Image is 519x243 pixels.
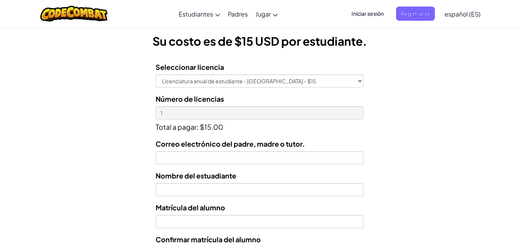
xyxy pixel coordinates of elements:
[156,203,225,212] font: Matrícula del alumno
[252,3,282,24] a: Jugar
[347,7,388,21] button: Iniciar sesión
[396,7,435,21] button: Registrarse
[40,6,108,21] img: Logotipo de CodeCombat
[179,10,213,18] font: Estudiantes
[156,63,224,71] font: Seleccionar licencia
[401,10,430,17] font: Registrarse
[153,34,367,48] font: Su costo es de $15 USD por estudiante.
[224,3,252,24] a: Padres
[175,3,224,24] a: Estudiantes
[156,139,305,148] font: Correo electrónico del padre, madre o tutor.
[228,10,248,18] font: Padres
[156,94,224,103] font: Número de licencias
[156,171,236,180] font: Nombre del estuadiante
[255,10,271,18] font: Jugar
[441,3,484,24] a: español (ES)
[156,122,223,131] font: Total a pagar: $15.00
[444,10,481,18] font: español (ES)
[352,10,384,17] font: Iniciar sesión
